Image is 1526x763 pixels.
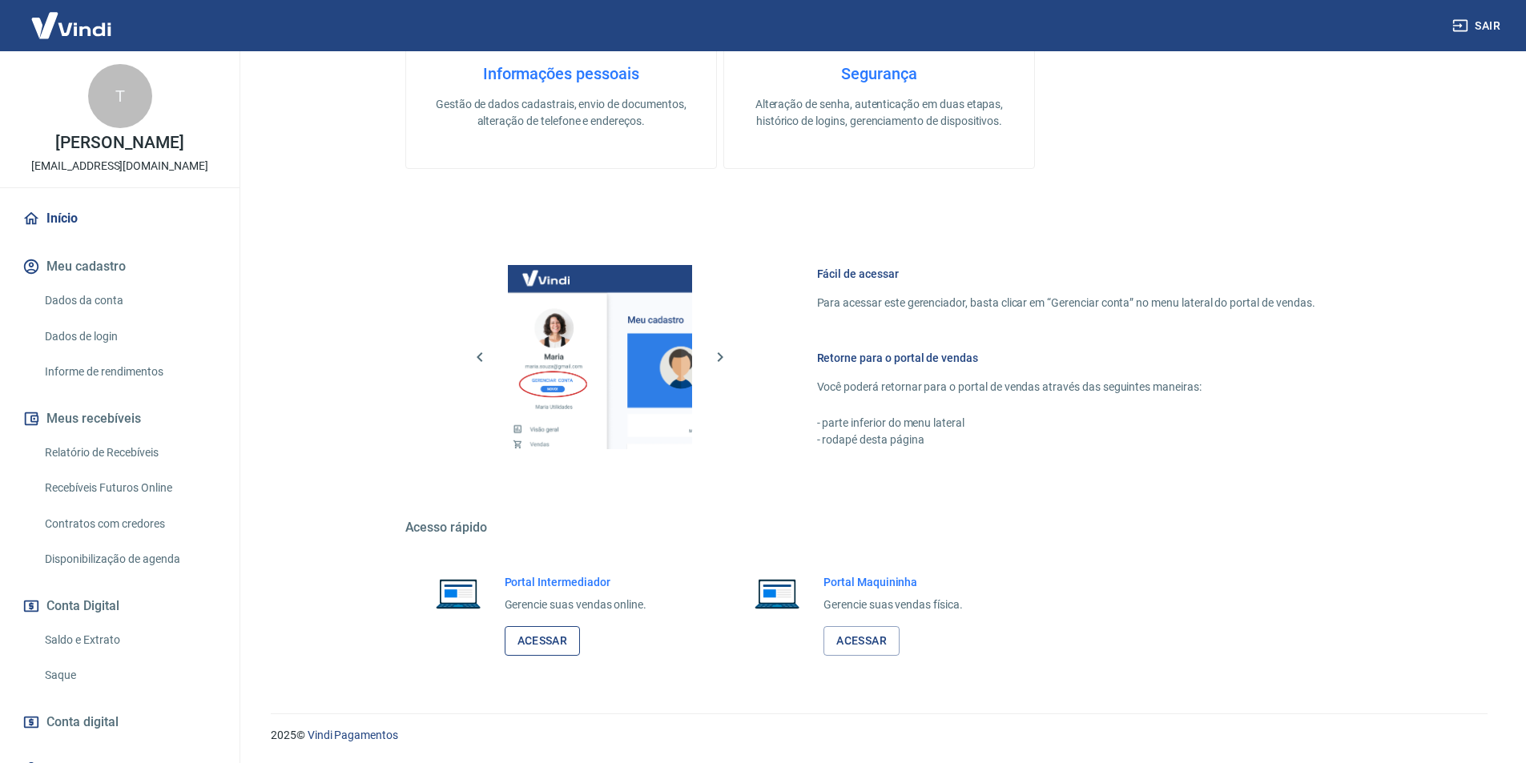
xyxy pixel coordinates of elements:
[505,596,647,613] p: Gerencie suas vendas online.
[271,727,1488,744] p: 2025 ©
[19,705,220,740] a: Conta digital
[817,350,1315,366] h6: Retorne para o portal de vendas
[38,472,220,504] a: Recebíveis Futuros Online
[38,508,220,540] a: Contratos com credores
[308,729,398,741] a: Vindi Pagamentos
[38,624,220,657] a: Saldo e Extrato
[432,64,691,83] h4: Informações pessoais
[1449,11,1507,41] button: Sair
[750,96,1009,130] p: Alteração de senha, autenticação em duas etapas, histórico de logins, gerenciamento de dispositivos.
[817,266,1315,282] h6: Fácil de acessar
[88,64,152,128] div: T
[38,436,220,469] a: Relatório de Recebíveis
[823,574,963,590] h6: Portal Maquininha
[817,415,1315,432] p: - parte inferior do menu lateral
[19,201,220,236] a: Início
[432,96,691,130] p: Gestão de dados cadastrais, envio de documentos, alteração de telefone e endereços.
[38,284,220,317] a: Dados da conta
[19,588,220,624] button: Conta Digital
[55,135,183,151] p: [PERSON_NAME]
[38,543,220,576] a: Disponibilização de agenda
[505,626,581,656] a: Acessar
[38,659,220,692] a: Saque
[823,626,900,656] a: Acessar
[817,379,1315,396] p: Você poderá retornar para o portal de vendas através das seguintes maneiras:
[817,295,1315,311] p: Para acessar este gerenciador, basta clicar em “Gerenciar conta” no menu lateral do portal de ven...
[38,355,220,388] a: Informe de rendimentos
[817,432,1315,448] p: - rodapé desta página
[19,249,220,284] button: Meu cadastro
[405,520,1354,536] h5: Acesso rápido
[743,574,811,612] img: Imagem de um notebook aberto
[750,64,1009,83] h4: Segurança
[19,401,220,436] button: Meus recebíveis
[823,596,963,613] p: Gerencie suas vendas física.
[508,265,692,449] img: Imagem da dashboard mostrando o botão de gerenciar conta na sidebar no lado esquerdo
[19,1,123,50] img: Vindi
[31,158,208,175] p: [EMAIL_ADDRESS][DOMAIN_NAME]
[38,320,220,353] a: Dados de login
[46,711,119,733] span: Conta digital
[505,574,647,590] h6: Portal Intermediador
[425,574,492,612] img: Imagem de um notebook aberto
